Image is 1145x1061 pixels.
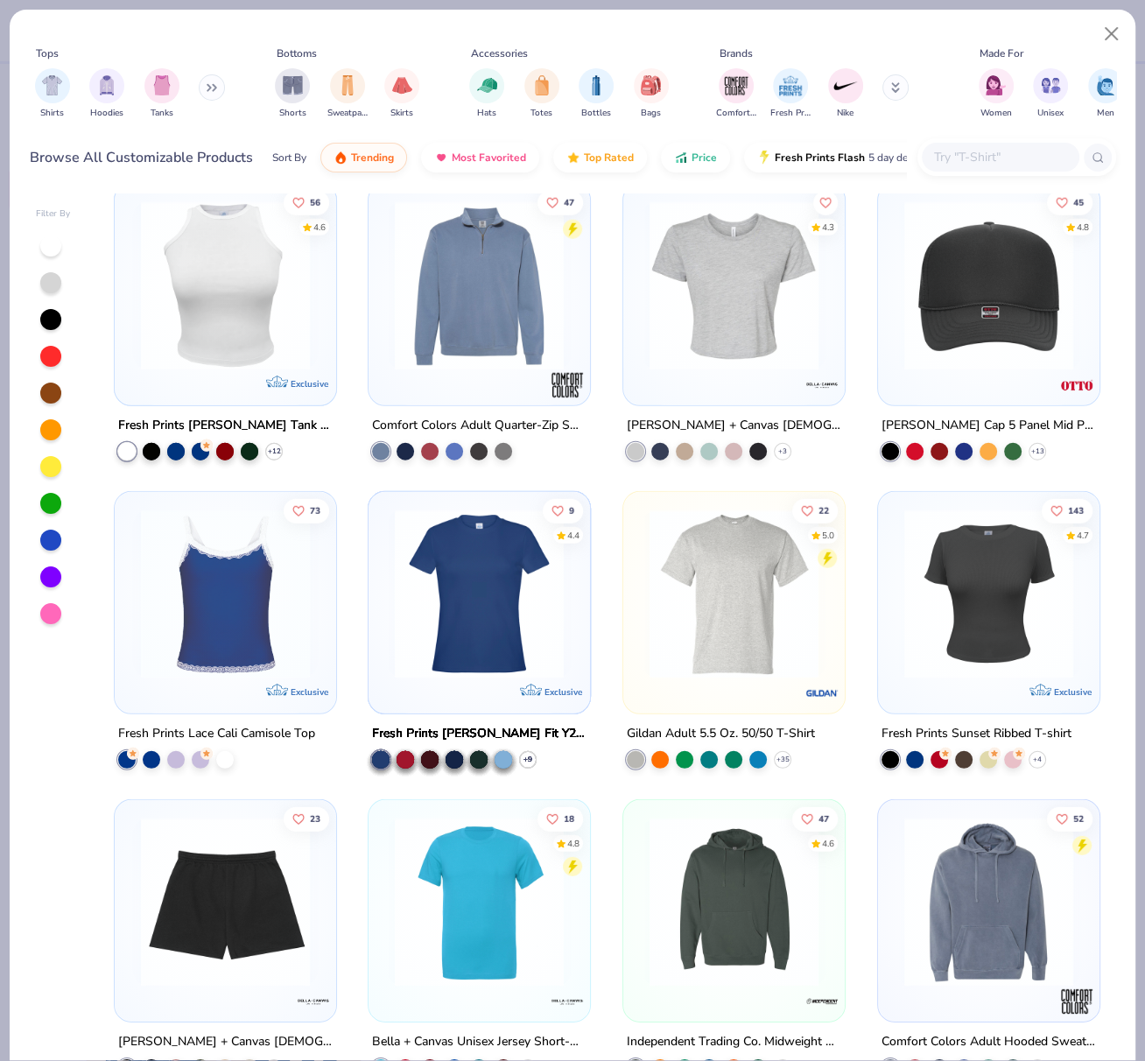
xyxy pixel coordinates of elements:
div: Bella + Canvas Unisex Jersey Short-Sleeve T-Shirt [372,1030,587,1052]
img: Totes Image [532,75,551,95]
div: filter for Totes [524,68,559,120]
div: filter for Skirts [384,68,419,120]
img: Gildan logo [804,675,839,710]
button: Like [538,190,584,214]
img: Bags Image [641,75,660,95]
span: + 9 [523,754,532,764]
button: filter button [275,68,310,120]
img: ff9285ed-6195-4d41-bd6b-4a29e0566347 [896,817,1082,986]
span: Women [980,107,1012,120]
span: + 35 [776,754,790,764]
img: 40ec2264-0ddb-4f40-bcee-9c983d372ad1 [896,509,1082,678]
div: 4.4 [568,529,580,542]
div: Sort By [272,150,306,165]
img: Unisex Image [1041,75,1061,95]
span: Tanks [151,107,173,120]
span: Bottles [581,107,611,120]
span: 47 [818,814,829,823]
button: filter button [1088,68,1123,120]
button: Like [284,498,329,523]
div: filter for Shorts [275,68,310,120]
img: most_fav.gif [434,151,448,165]
img: trending.gif [334,151,348,165]
img: Bella + Canvas logo [550,983,585,1018]
div: 5.0 [822,529,834,542]
span: Exclusive [544,685,582,697]
img: Fresh Prints Image [777,73,804,99]
button: Like [538,806,584,831]
button: Like [544,498,584,523]
img: 91159a56-43a2-494b-b098-e2c28039eaf0 [641,509,827,678]
span: Nike [837,107,853,120]
div: filter for Bags [634,68,669,120]
img: 10a0a8bf-8f21-4ecd-81c8-814f1e31d243 [386,817,572,986]
div: filter for Women [979,68,1014,120]
div: filter for Unisex [1033,68,1068,120]
span: Exclusive [290,378,327,390]
div: Accessories [471,46,528,61]
button: Fresh Prints Flash5 day delivery [744,143,946,172]
button: Close [1095,18,1128,51]
img: Bella + Canvas logo [804,368,839,403]
div: 4.3 [822,221,834,234]
div: filter for Hoodies [89,68,124,120]
div: Browse All Customizable Products [30,147,253,168]
span: + 4 [1033,754,1042,764]
button: Top Rated [553,143,647,172]
div: filter for Shirts [35,68,70,120]
div: filter for Comfort Colors [716,68,756,120]
span: + 12 [267,446,280,457]
div: Independent Trading Co. Midweight Hooded Sweatshirt [627,1030,841,1052]
span: Skirts [390,107,413,120]
span: 5 day delivery [868,148,933,168]
img: 6a9a0a85-ee36-4a89-9588-981a92e8a910 [386,509,572,678]
span: + 13 [1030,446,1043,457]
button: filter button [1033,68,1068,120]
button: Like [1042,498,1092,523]
div: Fresh Prints [PERSON_NAME] Tank Top [118,415,333,437]
div: Fresh Prints Sunset Ribbed T-shirt [882,722,1071,744]
span: Hats [477,107,496,120]
img: Hats Image [477,75,497,95]
div: [PERSON_NAME] + Canvas [DEMOGRAPHIC_DATA]' Flowy Cropped T-Shirt [627,415,841,437]
button: filter button [469,68,504,120]
img: 3644f833-5bb2-4f83-981f-b4a4ab244a55 [641,817,827,986]
img: Tanks Image [152,75,172,95]
img: d2e93f27-f460-4e7a-bcfc-75916c5962f1 [132,509,319,678]
span: Bags [641,107,661,120]
img: 31d1171b-c302-40d8-a1fe-679e4cf1ca7b [896,201,1082,370]
input: Try "T-Shirt" [932,147,1067,167]
button: filter button [828,68,863,120]
span: Trending [351,151,394,165]
img: Independent Trading Co. logo [804,983,839,1018]
span: 23 [310,814,320,823]
button: filter button [327,68,368,120]
div: Comfort Colors Adult Hooded Sweatshirt [882,1030,1096,1052]
button: filter button [144,68,179,120]
button: Like [792,498,838,523]
span: Sweatpants [327,107,368,120]
span: Exclusive [290,685,327,697]
div: filter for Men [1088,68,1123,120]
span: 143 [1068,506,1084,515]
img: 70e04f9d-cd5a-4d8d-b569-49199ba2f040 [386,201,572,370]
div: Filter By [36,207,71,221]
img: 3ca48a71-abb5-40b7-a22d-da7277df8024 [132,817,319,986]
img: Bella + Canvas logo [295,983,330,1018]
span: Totes [530,107,552,120]
span: Top Rated [584,151,634,165]
div: filter for Nike [828,68,863,120]
div: Fresh Prints Lace Cali Camisole Top [118,722,315,744]
span: Unisex [1037,107,1064,120]
span: 47 [565,198,575,207]
span: Shirts [40,107,64,120]
span: 56 [310,198,320,207]
div: Bottoms [277,46,317,61]
div: Tops [36,46,59,61]
div: 4.7 [1077,529,1089,542]
img: Shorts Image [283,75,303,95]
button: Like [284,190,329,214]
img: Hoodies Image [97,75,116,95]
img: Skirts Image [392,75,412,95]
span: Fresh Prints [770,107,811,120]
